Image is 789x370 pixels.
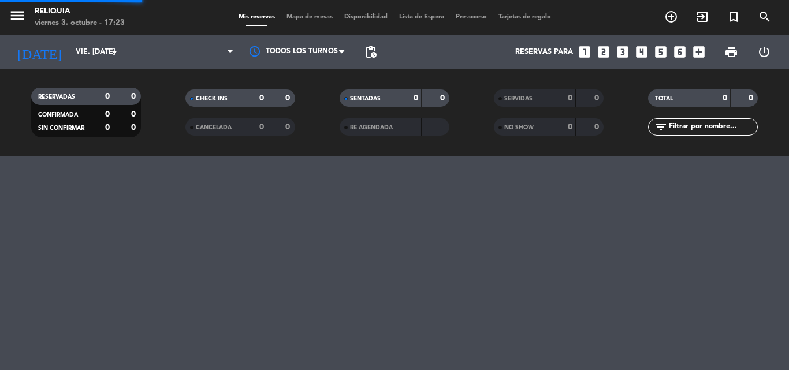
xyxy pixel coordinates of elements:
span: pending_actions [364,45,378,59]
i: add_box [691,44,706,59]
span: print [724,45,738,59]
i: menu [9,7,26,24]
i: turned_in_not [727,10,740,24]
strong: 0 [568,94,572,102]
i: looks_3 [615,44,630,59]
strong: 0 [285,123,292,131]
button: menu [9,7,26,28]
span: Reservas para [515,48,573,56]
strong: 0 [594,123,601,131]
i: add_circle_outline [664,10,678,24]
strong: 0 [105,110,110,118]
strong: 0 [414,94,418,102]
strong: 0 [131,124,138,132]
i: looks_6 [672,44,687,59]
strong: 0 [749,94,755,102]
i: looks_5 [653,44,668,59]
span: SIN CONFIRMAR [38,125,84,131]
strong: 0 [259,123,264,131]
strong: 0 [594,94,601,102]
span: SERVIDAS [504,96,533,102]
i: search [758,10,772,24]
span: CONFIRMADA [38,112,78,118]
strong: 0 [723,94,727,102]
span: Pre-acceso [450,14,493,20]
i: [DATE] [9,39,70,65]
strong: 0 [131,92,138,100]
span: SENTADAS [350,96,381,102]
i: looks_4 [634,44,649,59]
i: exit_to_app [695,10,709,24]
strong: 0 [285,94,292,102]
strong: 0 [105,124,110,132]
i: power_settings_new [757,45,771,59]
span: CANCELADA [196,125,232,130]
span: Lista de Espera [393,14,450,20]
div: viernes 3. octubre - 17:23 [35,17,125,29]
span: RESERVADAS [38,94,75,100]
span: Tarjetas de regalo [493,14,557,20]
span: Disponibilidad [338,14,393,20]
i: filter_list [654,120,668,134]
i: looks_one [577,44,592,59]
strong: 0 [440,94,447,102]
i: looks_two [596,44,611,59]
span: CHECK INS [196,96,228,102]
span: Mis reservas [233,14,281,20]
div: LOG OUT [747,35,780,69]
span: RE AGENDADA [350,125,393,130]
span: TOTAL [655,96,673,102]
i: arrow_drop_down [107,45,121,59]
span: Mapa de mesas [281,14,338,20]
strong: 0 [259,94,264,102]
strong: 0 [568,123,572,131]
input: Filtrar por nombre... [668,121,757,133]
div: RELIQUIA [35,6,125,17]
strong: 0 [131,110,138,118]
strong: 0 [105,92,110,100]
span: NO SHOW [504,125,534,130]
